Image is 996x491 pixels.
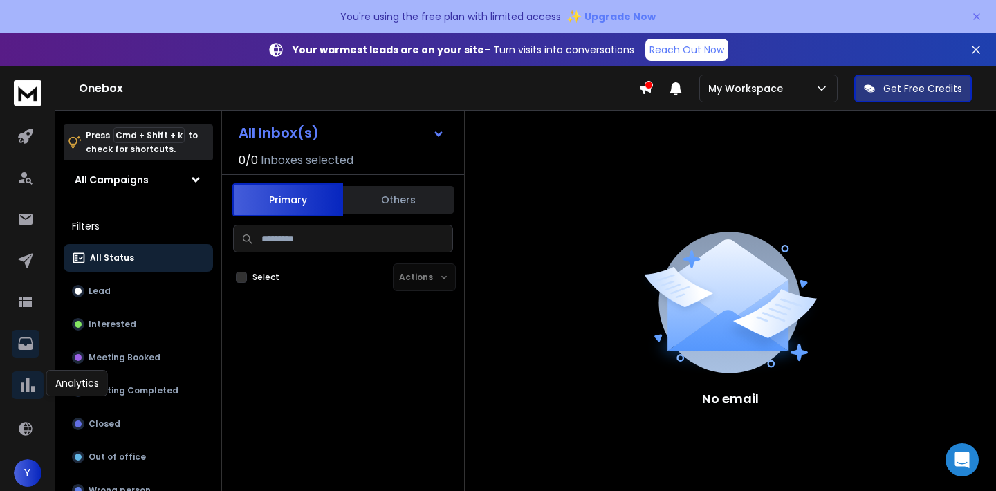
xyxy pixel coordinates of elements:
[89,452,146,463] p: Out of office
[64,311,213,338] button: Interested
[883,82,962,95] p: Get Free Credits
[64,216,213,236] h3: Filters
[64,244,213,272] button: All Status
[64,443,213,471] button: Out of office
[252,272,279,283] label: Select
[702,389,759,409] p: No email
[89,319,136,330] p: Interested
[228,119,456,147] button: All Inbox(s)
[14,459,41,487] button: Y
[64,344,213,371] button: Meeting Booked
[75,173,149,187] h1: All Campaigns
[261,152,353,169] h3: Inboxes selected
[64,166,213,194] button: All Campaigns
[89,418,120,429] p: Closed
[89,286,111,297] p: Lead
[46,370,108,396] div: Analytics
[566,7,582,26] span: ✨
[584,10,656,24] span: Upgrade Now
[708,82,788,95] p: My Workspace
[90,252,134,263] p: All Status
[293,43,484,57] strong: Your warmest leads are on your site
[64,377,213,405] button: Meeting Completed
[89,385,178,396] p: Meeting Completed
[566,3,656,30] button: ✨Upgrade Now
[239,126,319,140] h1: All Inbox(s)
[645,39,728,61] a: Reach Out Now
[293,43,634,57] p: – Turn visits into conversations
[64,410,213,438] button: Closed
[854,75,972,102] button: Get Free Credits
[113,127,185,143] span: Cmd + Shift + k
[232,183,343,216] button: Primary
[649,43,724,57] p: Reach Out Now
[64,277,213,305] button: Lead
[239,152,258,169] span: 0 / 0
[343,185,454,215] button: Others
[946,443,979,476] div: Open Intercom Messenger
[79,80,638,97] h1: Onebox
[86,129,198,156] p: Press to check for shortcuts.
[89,352,160,363] p: Meeting Booked
[340,10,561,24] p: You're using the free plan with limited access
[14,80,41,106] img: logo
